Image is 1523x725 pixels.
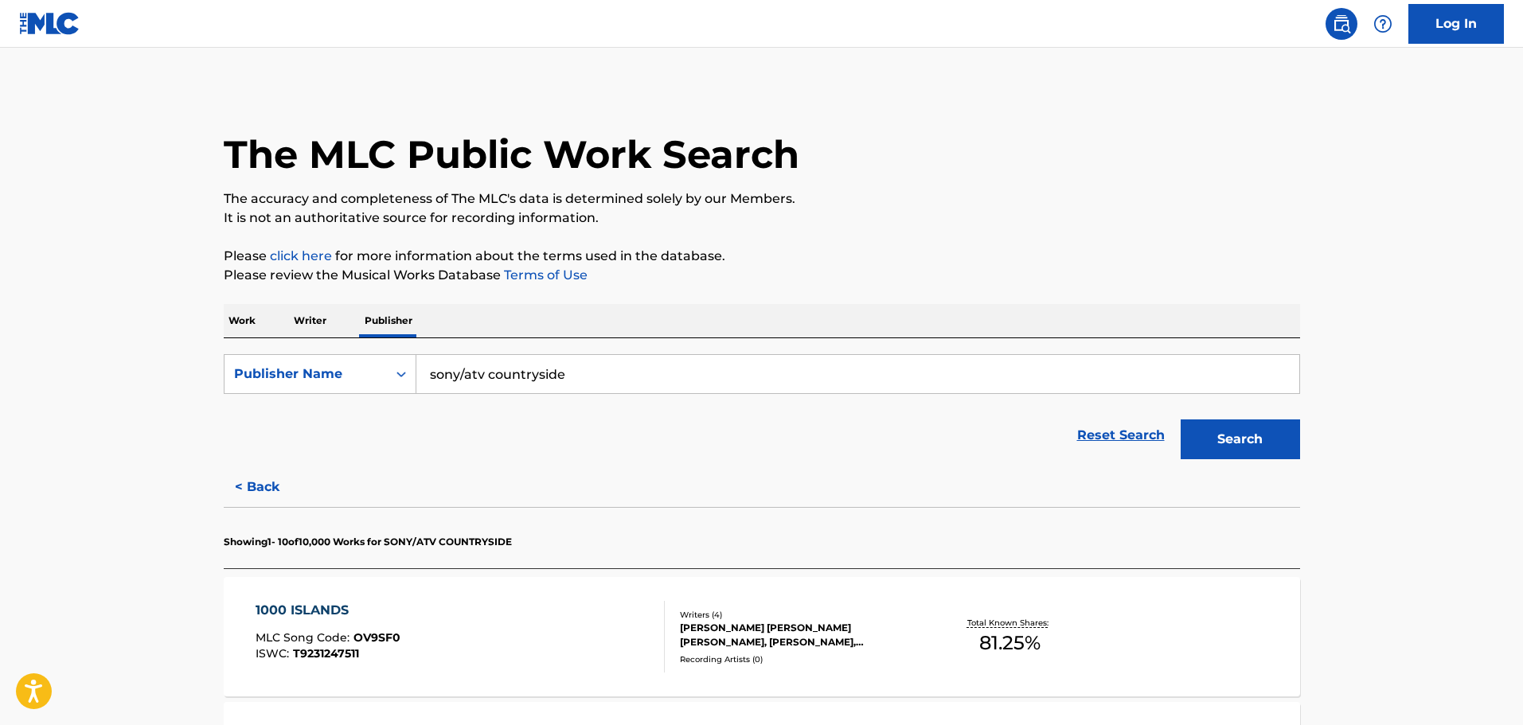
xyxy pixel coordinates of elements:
span: ISWC : [256,646,293,661]
div: Help [1367,8,1399,40]
p: The accuracy and completeness of The MLC's data is determined solely by our Members. [224,189,1300,209]
p: Publisher [360,304,417,337]
a: Reset Search [1069,418,1173,453]
div: 1000 ISLANDS [256,601,400,620]
form: Search Form [224,354,1300,467]
div: Writers ( 4 ) [680,609,920,621]
a: click here [270,248,332,263]
p: Please for more information about the terms used in the database. [224,247,1300,266]
div: [PERSON_NAME] [PERSON_NAME] [PERSON_NAME], [PERSON_NAME], [PERSON_NAME] [680,621,920,649]
img: search [1332,14,1351,33]
div: Publisher Name [234,364,377,384]
p: Showing 1 - 10 of 10,000 Works for SONY/ATV COUNTRYSIDE [224,535,512,549]
p: Please review the Musical Works Database [224,266,1300,285]
a: Terms of Use [501,267,588,283]
span: OV9SF0 [353,630,400,645]
p: Total Known Shares: [967,617,1052,629]
div: Recording Artists ( 0 ) [680,653,920,665]
span: MLC Song Code : [256,630,353,645]
a: Public Search [1326,8,1357,40]
span: 81.25 % [979,629,1041,657]
button: < Back [224,467,319,507]
a: 1000 ISLANDSMLC Song Code:OV9SF0ISWC:T9231247511Writers (4)[PERSON_NAME] [PERSON_NAME] [PERSON_NA... [224,577,1300,696]
p: It is not an authoritative source for recording information. [224,209,1300,228]
img: MLC Logo [19,12,80,35]
h1: The MLC Public Work Search [224,131,799,178]
button: Search [1181,419,1300,459]
span: T9231247511 [293,646,359,661]
a: Log In [1408,4,1504,44]
p: Work [224,304,260,337]
img: help [1373,14,1392,33]
p: Writer [289,304,331,337]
